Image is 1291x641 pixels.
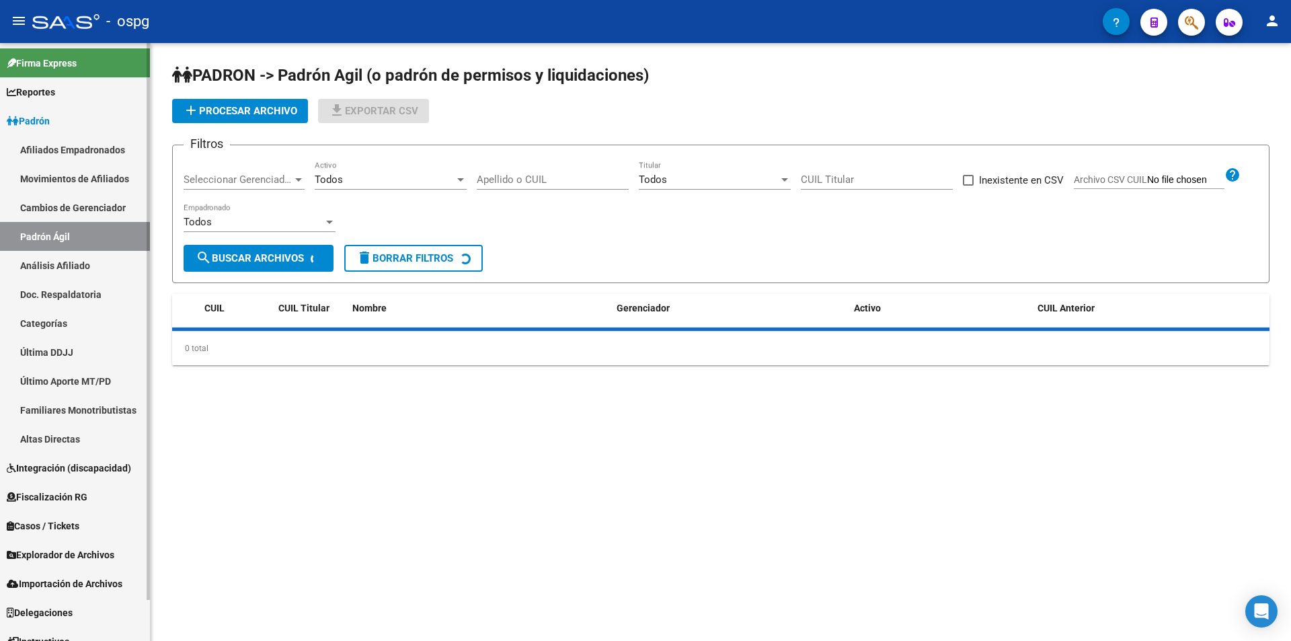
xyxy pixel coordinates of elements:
datatable-header-cell: Activo [849,294,1032,323]
span: CUIL Titular [278,303,329,313]
span: Todos [315,174,343,186]
datatable-header-cell: Gerenciador [611,294,849,323]
span: Integración (discapacidad) [7,461,131,476]
button: Exportar CSV [318,99,429,123]
span: Seleccionar Gerenciador [184,174,292,186]
mat-icon: menu [11,13,27,29]
span: Exportar CSV [329,105,418,117]
span: Padrón [7,114,50,128]
span: Fiscalización RG [7,490,87,504]
mat-icon: search [196,250,212,266]
span: Buscar Archivos [196,252,304,264]
span: Explorador de Archivos [7,548,114,562]
h3: Filtros [184,135,230,153]
span: Casos / Tickets [7,519,79,533]
datatable-header-cell: Nombre [347,294,611,323]
span: Archivo CSV CUIL [1074,174,1147,185]
datatable-header-cell: CUIL Titular [273,294,347,323]
span: Nombre [352,303,387,313]
span: Todos [184,216,212,228]
button: Procesar archivo [172,99,308,123]
span: Delegaciones [7,605,73,620]
mat-icon: file_download [329,102,345,118]
span: - ospg [106,7,149,36]
span: Todos [639,174,667,186]
span: Procesar archivo [183,105,297,117]
div: Open Intercom Messenger [1245,595,1278,628]
span: CUIL Anterior [1038,303,1095,313]
datatable-header-cell: CUIL [199,294,273,323]
span: Borrar Filtros [356,252,453,264]
button: Borrar Filtros [344,245,483,272]
datatable-header-cell: CUIL Anterior [1032,294,1269,323]
div: 0 total [172,332,1269,365]
mat-icon: person [1264,13,1280,29]
span: Reportes [7,85,55,100]
input: Archivo CSV CUIL [1147,174,1224,186]
mat-icon: help [1224,167,1241,183]
span: PADRON -> Padrón Agil (o padrón de permisos y liquidaciones) [172,66,649,85]
mat-icon: delete [356,250,373,266]
span: Gerenciador [617,303,670,313]
span: Importación de Archivos [7,576,122,591]
span: Activo [854,303,881,313]
span: Firma Express [7,56,77,71]
span: CUIL [204,303,225,313]
mat-icon: add [183,102,199,118]
span: Inexistente en CSV [979,172,1064,188]
button: Buscar Archivos [184,245,334,272]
